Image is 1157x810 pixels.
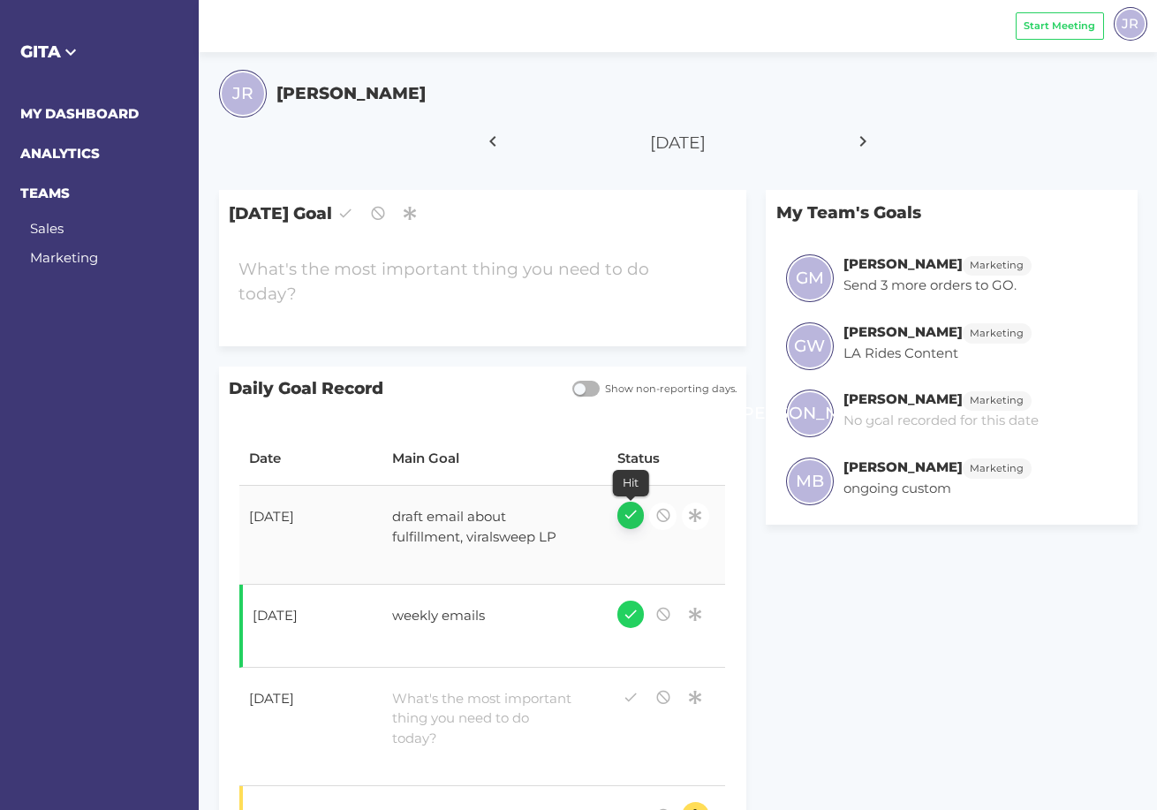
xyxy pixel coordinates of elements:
[382,596,587,640] div: weekly emails
[843,390,963,407] h6: [PERSON_NAME]
[843,411,1039,431] p: No goal recorded for this date
[249,449,373,469] div: Date
[239,668,382,786] td: [DATE]
[843,323,963,340] h6: [PERSON_NAME]
[963,323,1032,340] a: Marketing
[30,249,98,266] a: Marketing
[970,326,1024,341] span: Marketing
[219,190,746,237] span: [DATE] Goal
[794,334,825,359] span: GW
[970,258,1024,273] span: Marketing
[796,266,824,291] span: GM
[20,105,139,122] a: MY DASHBOARD
[796,469,824,494] span: MB
[239,585,382,668] td: [DATE]
[600,382,737,397] span: Show non-reporting days.
[766,190,1137,235] p: My Team's Goals
[20,184,179,204] h6: TEAMS
[382,497,587,557] div: draft email about fulfillment, viralsweep LP
[30,220,64,237] a: Sales
[970,393,1024,408] span: Marketing
[276,81,426,106] h5: [PERSON_NAME]
[843,344,1032,364] p: LA Rides Content
[617,449,716,469] div: Status
[219,367,563,412] span: Daily Goal Record
[963,458,1032,475] a: Marketing
[232,81,253,106] span: JR
[843,458,963,475] h6: [PERSON_NAME]
[963,255,1032,272] a: Marketing
[239,486,382,585] td: [DATE]
[1114,7,1147,41] div: JR
[843,479,1032,499] p: ongoing custom
[963,390,1032,407] a: Marketing
[20,145,100,162] a: ANALYTICS
[1122,13,1138,34] span: JR
[1024,19,1095,34] span: Start Meeting
[650,132,706,153] span: [DATE]
[970,461,1024,476] span: Marketing
[843,276,1032,296] p: Send 3 more orders to GO.
[392,449,597,469] div: Main Goal
[1016,12,1104,40] button: Start Meeting
[737,401,883,426] span: [PERSON_NAME]
[20,40,179,64] h5: GITA
[843,255,963,272] h6: [PERSON_NAME]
